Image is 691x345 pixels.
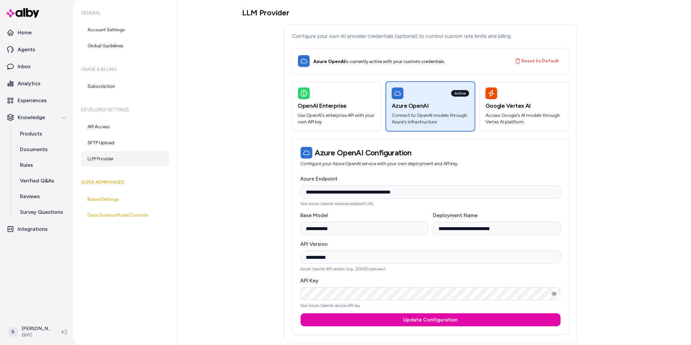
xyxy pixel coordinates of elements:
a: Experiences [3,93,71,108]
label: Azure Endpoint [301,176,338,182]
p: Analytics [18,80,41,87]
a: Data Science Model Controls [81,208,170,223]
span: B [8,327,18,337]
h6: Developer Settings [81,101,170,119]
p: Integrations [18,225,48,233]
a: Subscription [81,79,170,94]
img: alby Logo [7,8,39,18]
h3: OpenAI Enterprise [298,101,375,110]
button: B[PERSON_NAME]QVC [4,321,56,342]
p: Access Google's AI models through Vertex AI platform [485,112,563,125]
a: LLM Provider [81,151,170,167]
label: API Version [301,241,328,247]
p: Experiences [18,97,47,104]
p: Configure your own AI provider credentials (optional) to control custom rate limits and billing. [292,32,569,40]
p: Your Azure OpenAI service API key [301,303,561,308]
button: Reset to Default [511,55,563,67]
span: QVC [22,332,51,338]
a: API Access [81,119,170,135]
h1: LLM Provider [242,8,619,18]
label: Deployment Name [433,212,478,218]
h3: Azure OpenAI [392,101,469,110]
a: Inbox [3,59,71,74]
p: Survey Questions [20,208,63,216]
div: is currently active with your custom credentials. [314,58,507,65]
a: Integrations [3,221,71,237]
p: Knowledge [18,114,45,121]
div: Active [451,90,469,97]
button: Knowledge [3,110,71,125]
h6: Super Admin Pages [81,173,170,192]
p: Agents [18,46,35,54]
p: [PERSON_NAME] [22,325,51,332]
p: Verified Q&As [20,177,54,185]
p: Inbox [18,63,31,71]
p: Reviews [20,193,40,200]
a: SFTP Upload [81,135,170,151]
label: API Key [301,277,319,284]
a: Agents [3,42,71,57]
a: Reviews [13,189,71,204]
p: Products [20,130,42,138]
button: Update Configuration [301,313,561,326]
a: Rules [13,157,71,173]
p: Configure your Azure OpenAI service with your own deployment and API key. [301,161,561,167]
label: Base Model [301,212,328,218]
a: Global Guidelines [81,38,170,54]
a: Account Settings [81,22,170,38]
a: Survey Questions [13,204,71,220]
p: Azure OpenAI API version (e.g., [DATE]-preview) [301,266,561,272]
a: Verified Q&As [13,173,71,189]
p: Home [18,29,32,37]
a: Documents [13,142,71,157]
h3: Google Vertex AI [485,101,563,110]
a: Brand Settings [81,192,170,207]
h6: General [81,4,170,22]
p: Your Azure OpenAI resource endpoint URL [301,201,561,206]
a: Home [3,25,71,40]
h6: Usage & Billing [81,60,170,79]
a: Analytics [3,76,71,91]
p: Documents [20,146,48,153]
p: Connect to OpenAI models through Azure's infrastructure [392,112,469,125]
strong: Azure OpenAI [314,59,346,64]
p: Use OpenAI's enterprise API with your own API key [298,112,375,125]
h3: Azure OpenAI Configuration [301,147,561,159]
p: Rules [20,161,33,169]
a: Products [13,126,71,142]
